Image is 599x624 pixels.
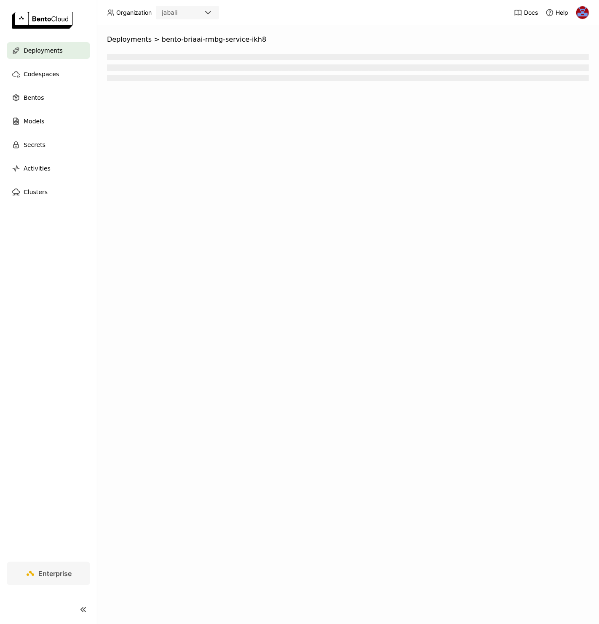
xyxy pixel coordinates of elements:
[7,113,90,130] a: Models
[7,42,90,59] a: Deployments
[7,160,90,177] a: Activities
[7,89,90,106] a: Bentos
[24,45,63,56] span: Deployments
[162,35,266,44] span: bento-briaai-rmbg-service-ikh8
[24,187,48,197] span: Clusters
[7,66,90,83] a: Codespaces
[546,8,568,17] div: Help
[7,184,90,200] a: Clusters
[24,93,44,103] span: Bentos
[39,569,72,578] span: Enterprise
[24,163,51,173] span: Activities
[514,8,538,17] a: Docs
[556,9,568,16] span: Help
[162,8,178,17] div: jabali
[576,6,589,19] img: Jhonatan Oliveira
[524,9,538,16] span: Docs
[7,562,90,585] a: Enterprise
[107,35,152,44] span: Deployments
[7,136,90,153] a: Secrets
[12,12,73,29] img: logo
[107,35,589,44] nav: Breadcrumbs navigation
[24,69,59,79] span: Codespaces
[24,140,45,150] span: Secrets
[152,35,162,44] span: >
[24,116,44,126] span: Models
[116,9,152,16] span: Organization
